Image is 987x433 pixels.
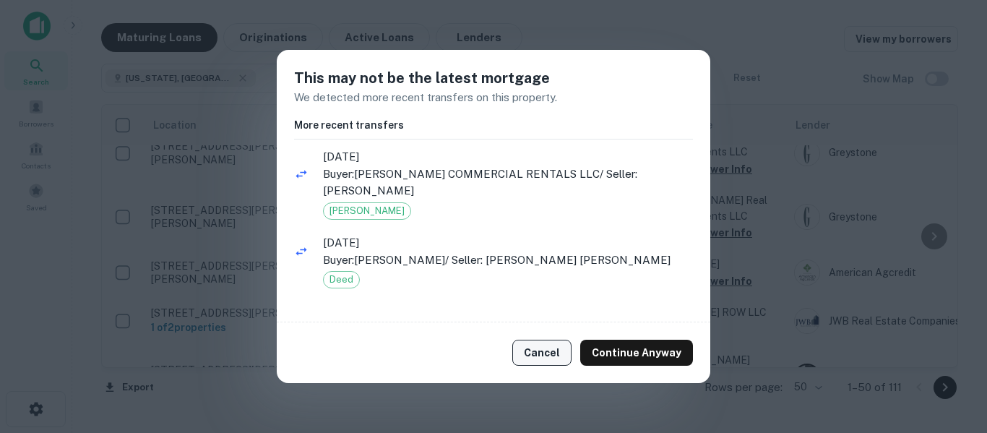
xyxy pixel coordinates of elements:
h5: This may not be the latest mortgage [294,67,693,89]
iframe: Chat Widget [915,317,987,387]
span: [PERSON_NAME] [324,204,410,218]
span: Deed [324,273,359,287]
h6: More recent transfers [294,117,693,133]
p: Buyer: [PERSON_NAME] COMMERCIAL RENTALS LLC / Seller: [PERSON_NAME] [323,166,693,200]
div: Grant Deed [323,202,411,220]
p: Buyer: [PERSON_NAME] / Seller: [PERSON_NAME] [PERSON_NAME] [323,252,693,269]
p: We detected more recent transfers on this property. [294,89,693,106]
button: Cancel [512,340,572,366]
span: [DATE] [323,234,693,252]
span: [DATE] [323,148,693,166]
div: Deed [323,271,360,288]
button: Continue Anyway [580,340,693,366]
